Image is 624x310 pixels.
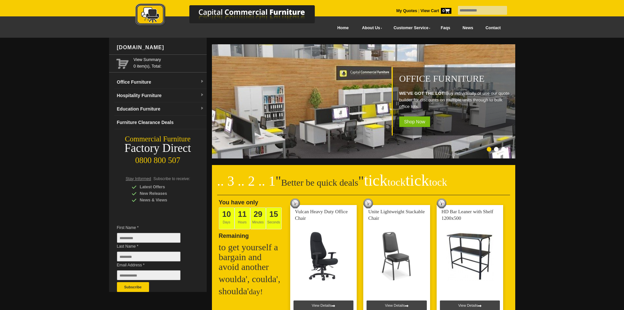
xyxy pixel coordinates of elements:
[114,102,207,116] a: Education Furnituredropdown
[222,210,231,218] span: 10
[217,176,510,195] h2: Better be quick deals
[117,252,180,261] input: Last Name *
[134,56,204,63] a: View Summary
[117,3,347,29] a: Capital Commercial Furniture Logo
[249,287,263,296] span: day!
[238,210,247,218] span: 11
[399,91,446,96] strong: WE'VE GOT THE LOT!
[429,176,447,188] span: tock
[501,147,506,152] li: Page dot 3
[399,90,512,110] p: Buy individually or use our quote builder for discounts on multiple units through to bulk office ...
[117,3,347,27] img: Capital Commercial Furniture Logo
[114,116,207,129] a: Furniture Clearance Deals
[399,116,430,127] span: Shop Now
[200,80,204,84] img: dropdown
[494,147,499,152] li: Page dot 2
[254,210,262,218] span: 29
[396,9,417,13] a: My Quotes
[109,144,207,153] div: Factory Direct
[126,176,151,181] span: Stay Informed
[487,147,491,152] li: Page dot 1
[363,198,373,208] img: tick tock deal clock
[132,184,194,190] div: Latest Offers
[399,74,512,84] h1: Office Furniture
[212,155,517,159] a: Office Furniture WE'VE GOT THE LOT!Buy individually or use our quote builder for discounts on mul...
[134,56,204,69] span: 0 item(s), Total:
[132,190,194,197] div: New Releases
[355,21,386,35] a: About Us
[153,176,190,181] span: Subscribe to receive:
[217,174,276,189] span: .. 3 .. 2 .. 1
[212,44,517,158] img: Office Furniture
[441,8,451,14] span: 0
[435,21,457,35] a: Faqs
[269,210,278,218] span: 15
[219,230,249,239] span: Remaining
[358,174,447,189] span: "
[364,172,447,189] span: tick tick
[117,262,190,268] span: Email Address *
[219,274,284,284] h2: woulda', coulda',
[114,89,207,102] a: Hospitality Furnituredropdown
[235,207,250,229] span: Hours
[479,21,507,35] a: Contact
[117,233,180,243] input: First Name *
[219,199,258,206] span: You have only
[388,176,406,188] span: tock
[114,38,207,57] div: [DOMAIN_NAME]
[117,270,180,280] input: Email Address *
[386,21,434,35] a: Customer Service
[117,282,149,292] button: Subscribe
[419,9,451,13] a: View Cart0
[117,243,190,250] span: Last Name *
[250,207,266,229] span: Minutes
[200,107,204,111] img: dropdown
[219,286,284,297] h2: shoulda'
[200,93,204,97] img: dropdown
[421,9,451,13] strong: View Cart
[117,224,190,231] span: First Name *
[132,197,194,203] div: News & Views
[219,242,284,272] h2: to get yourself a bargain and avoid another
[219,207,235,229] span: Days
[437,198,446,208] img: tick tock deal clock
[290,198,300,208] img: tick tock deal clock
[109,153,207,165] div: 0800 800 507
[275,174,281,189] span: "
[114,75,207,89] a: Office Furnituredropdown
[109,134,207,144] div: Commercial Furniture
[266,207,282,229] span: Seconds
[456,21,479,35] a: News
